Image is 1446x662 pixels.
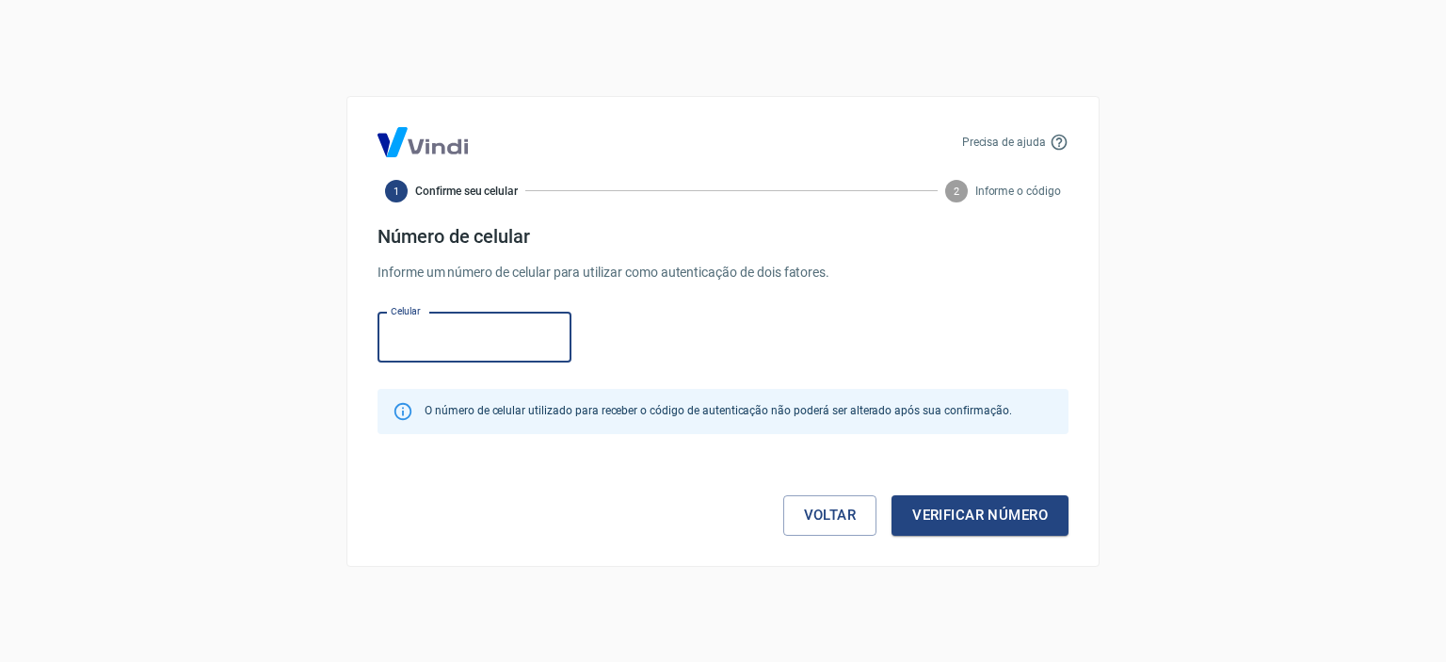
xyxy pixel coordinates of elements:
span: Informe o código [975,183,1061,200]
span: Confirme seu celular [415,183,518,200]
div: O número de celular utilizado para receber o código de autenticação não poderá ser alterado após ... [425,395,1011,428]
img: Logo Vind [378,127,468,157]
p: Informe um número de celular para utilizar como autenticação de dois fatores. [378,263,1068,283]
text: 2 [954,185,959,197]
text: 1 [394,185,399,197]
button: Verificar número [892,495,1068,535]
a: Voltar [783,495,877,535]
label: Celular [391,304,421,318]
h4: Número de celular [378,225,1068,248]
p: Precisa de ajuda [962,134,1046,151]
